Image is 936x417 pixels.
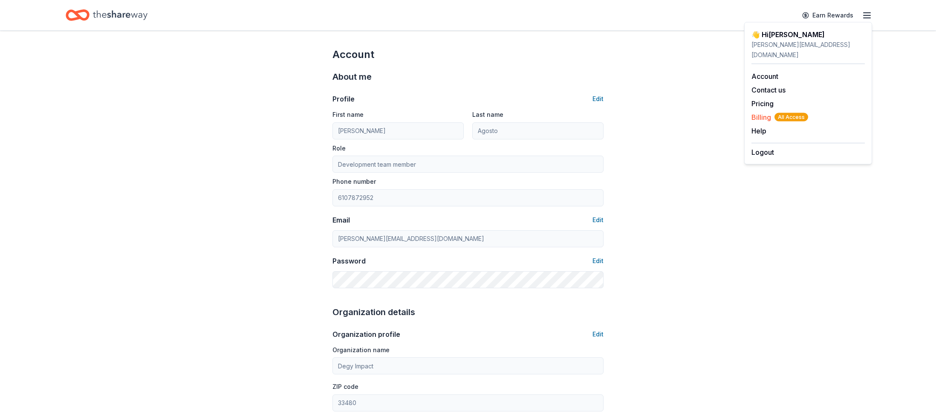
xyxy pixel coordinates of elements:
[751,29,865,40] div: 👋 Hi [PERSON_NAME]
[751,126,766,136] button: Help
[751,147,774,157] button: Logout
[332,177,376,186] label: Phone number
[332,256,366,266] div: Password
[751,112,808,122] button: BillingAll Access
[797,8,858,23] a: Earn Rewards
[751,112,808,122] span: Billing
[332,382,358,391] label: ZIP code
[751,72,778,81] a: Account
[332,48,604,61] div: Account
[332,215,350,225] div: Email
[592,329,604,339] button: Edit
[332,305,604,319] div: Organization details
[66,5,147,25] a: Home
[472,110,503,119] label: Last name
[332,144,346,153] label: Role
[751,40,865,60] div: [PERSON_NAME][EMAIL_ADDRESS][DOMAIN_NAME]
[332,94,355,104] div: Profile
[592,94,604,104] button: Edit
[751,85,786,95] button: Contact us
[332,110,364,119] label: First name
[332,329,400,339] div: Organization profile
[332,394,604,411] input: 12345 (U.S. only)
[332,70,604,84] div: About me
[332,346,390,354] label: Organization name
[592,256,604,266] button: Edit
[774,113,808,122] span: All Access
[751,99,774,108] a: Pricing
[592,215,604,225] button: Edit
